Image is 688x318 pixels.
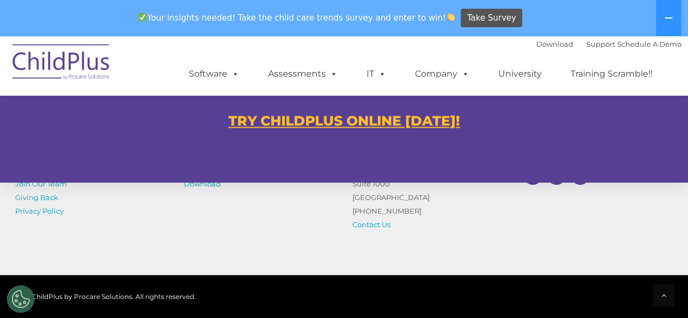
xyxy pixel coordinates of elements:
span: © 2025 ChildPlus by Procare Solutions. All rights reserved. [7,292,196,301]
a: Take Survey [461,9,522,28]
a: Schedule A Demo [617,40,681,48]
a: Privacy Policy [15,207,64,215]
a: University [487,63,553,85]
a: Software [178,63,250,85]
a: Download [536,40,573,48]
a: Contact Us [352,220,391,229]
a: TRY CHILDPLUS ONLINE [DATE]! [228,113,460,129]
img: ChildPlus by Procare Solutions [7,36,116,91]
a: IT [356,63,397,85]
img: ✅ [138,13,146,21]
a: Join Our Team [15,179,67,188]
p: [STREET_ADDRESS] Suite 1000 [GEOGRAPHIC_DATA] [PHONE_NUMBER] [352,164,505,232]
a: Assessments [257,63,349,85]
a: Download [184,179,221,188]
a: Company [404,63,480,85]
span: Take Survey [467,9,516,28]
a: Giving Back [15,193,58,202]
font: | [536,40,681,48]
button: Cookies Settings [7,285,34,313]
span: Your insights needed! Take the child care trends survey and enter to win! [134,7,460,28]
a: Support [586,40,615,48]
img: 👏 [447,13,455,21]
a: Training Scramble!! [560,63,664,85]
